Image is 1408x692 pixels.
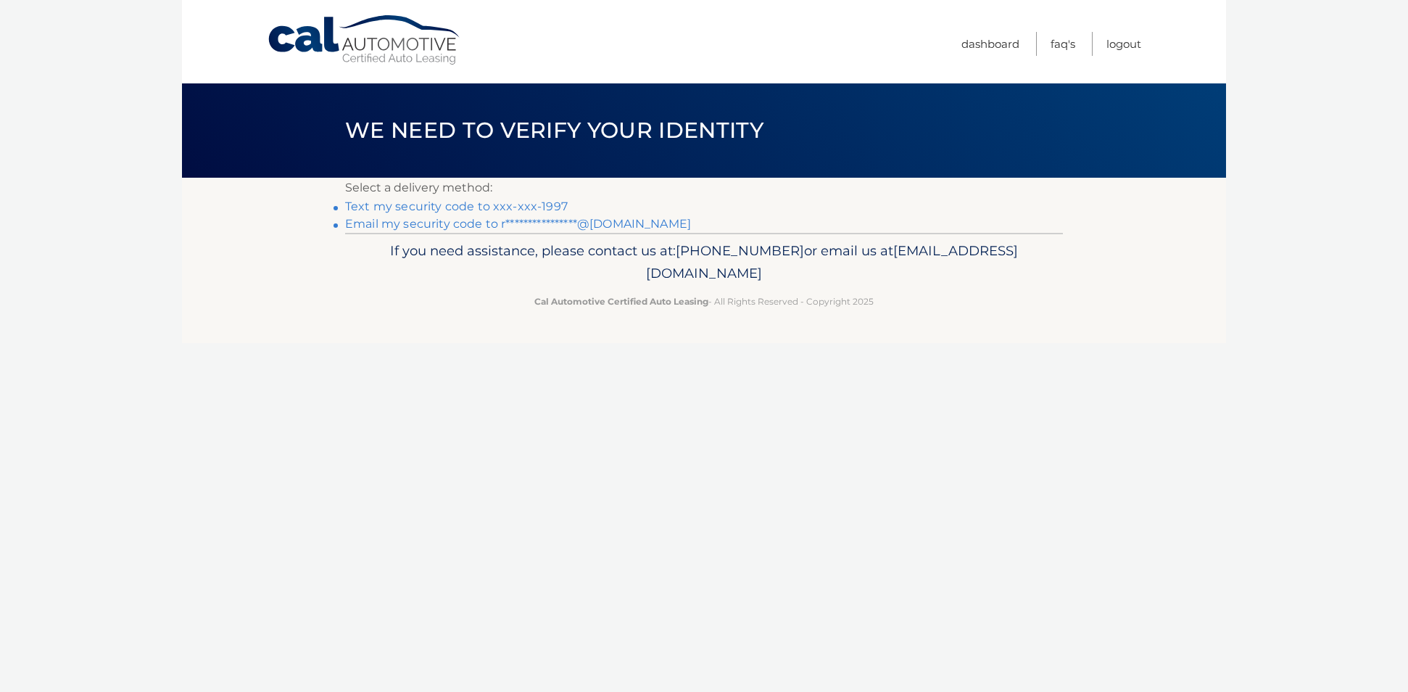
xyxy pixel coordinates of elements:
[355,239,1053,286] p: If you need assistance, please contact us at: or email us at
[1051,32,1075,56] a: FAQ's
[676,242,804,259] span: [PHONE_NUMBER]
[355,294,1053,309] p: - All Rights Reserved - Copyright 2025
[345,117,763,144] span: We need to verify your identity
[1106,32,1141,56] a: Logout
[345,199,568,213] a: Text my security code to xxx-xxx-1997
[267,15,463,66] a: Cal Automotive
[961,32,1019,56] a: Dashboard
[534,296,708,307] strong: Cal Automotive Certified Auto Leasing
[345,178,1063,198] p: Select a delivery method:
